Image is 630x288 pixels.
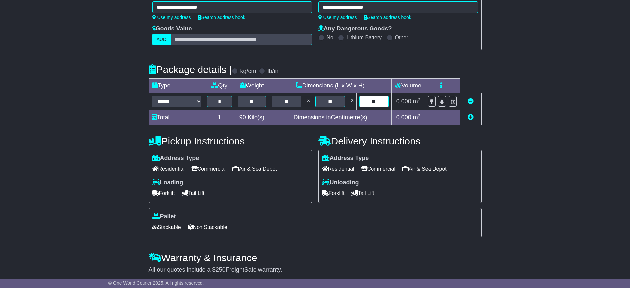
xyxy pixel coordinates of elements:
span: Tail Lift [351,188,374,198]
span: Forklift [152,188,175,198]
a: Search address book [364,15,411,20]
td: Dimensions (L x W x H) [269,79,392,93]
div: All our quotes include a $ FreightSafe warranty. [149,266,482,274]
span: Residential [322,164,354,174]
label: No [327,34,333,41]
label: kg/cm [240,68,256,75]
td: Type [149,79,204,93]
label: Goods Value [152,25,192,32]
sup: 3 [418,113,421,118]
span: Air & Sea Depot [232,164,277,174]
label: Address Type [152,155,199,162]
td: Kilo(s) [235,110,269,125]
span: Residential [152,164,185,174]
td: Total [149,110,204,125]
span: m [413,114,421,121]
label: Lithium Battery [346,34,382,41]
span: 90 [239,114,246,121]
span: Tail Lift [182,188,205,198]
td: Qty [204,79,235,93]
span: 0.000 [396,98,411,105]
label: lb/in [267,68,278,75]
label: Loading [152,179,183,186]
span: Commercial [191,164,226,174]
span: 0.000 [396,114,411,121]
span: Forklift [322,188,345,198]
sup: 3 [418,97,421,102]
td: 1 [204,110,235,125]
td: x [348,93,357,110]
label: Unloading [322,179,359,186]
label: Other [395,34,408,41]
td: Dimensions in Centimetre(s) [269,110,392,125]
span: Non Stackable [188,222,227,232]
h4: Warranty & Insurance [149,252,482,263]
td: x [304,93,313,110]
td: Weight [235,79,269,93]
a: Remove this item [468,98,474,105]
span: Commercial [361,164,395,174]
a: Search address book [198,15,245,20]
a: Add new item [468,114,474,121]
h4: Pickup Instructions [149,136,312,146]
span: m [413,98,421,105]
span: 250 [216,266,226,273]
td: Volume [392,79,425,93]
span: Air & Sea Depot [402,164,447,174]
a: Use my address [152,15,191,20]
span: Stackable [152,222,181,232]
label: Any Dangerous Goods? [318,25,392,32]
label: AUD [152,34,171,45]
h4: Delivery Instructions [318,136,482,146]
h4: Package details | [149,64,232,75]
a: Use my address [318,15,357,20]
label: Pallet [152,213,176,220]
span: © One World Courier 2025. All rights reserved. [108,280,204,286]
label: Address Type [322,155,369,162]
